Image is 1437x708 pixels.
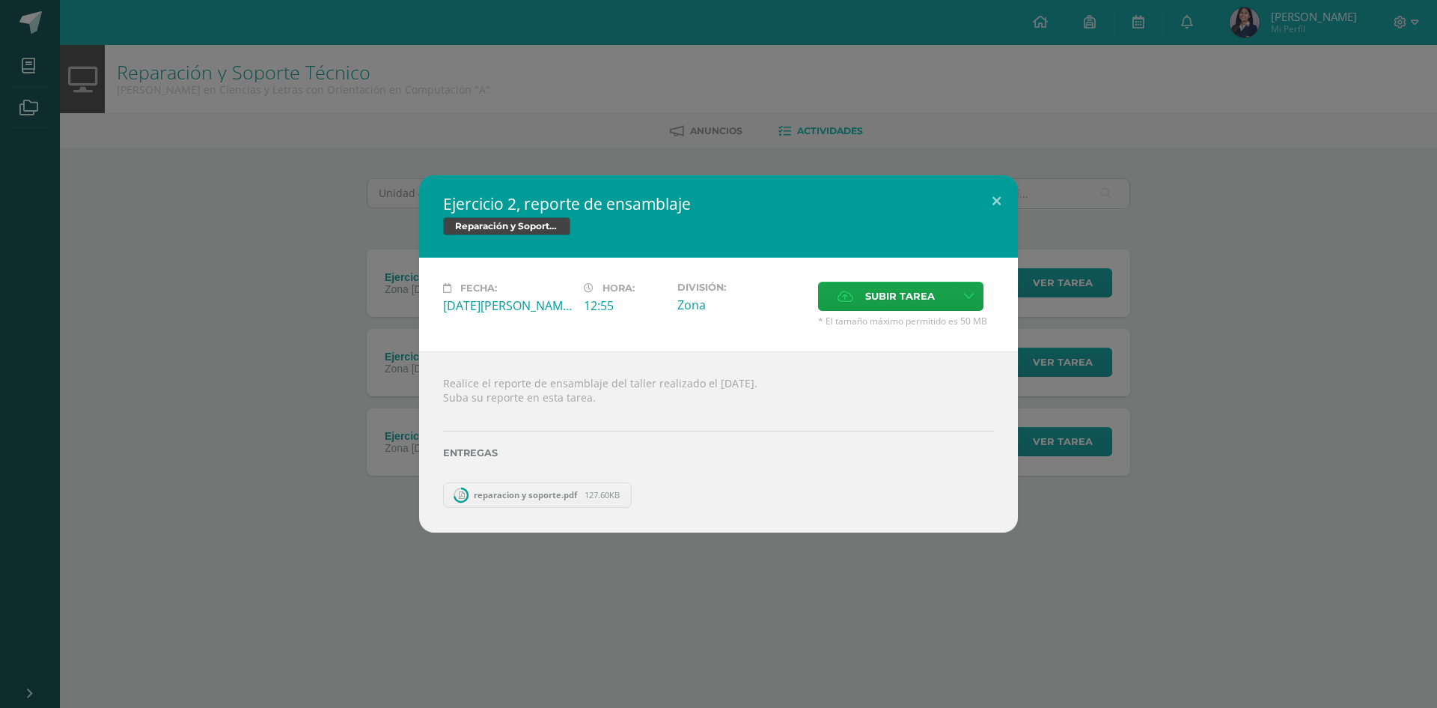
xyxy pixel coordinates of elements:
[818,315,994,327] span: * El tamaño máximo permitido es 50 MB
[677,297,806,313] div: Zona
[443,482,632,508] a: reparacion y soporte.pdf
[677,282,806,293] label: División:
[975,175,1018,226] button: Close (Esc)
[443,297,572,314] div: [DATE][PERSON_NAME]
[443,447,994,459] label: Entregas
[865,282,935,310] span: Subir tarea
[460,282,497,294] span: Fecha:
[443,217,570,235] span: Reparación y Soporte Técnico
[602,282,635,294] span: Hora:
[466,489,585,500] span: reparacion y soporte.pdf
[419,351,1018,532] div: Realice el reporte de ensamblaje del taller realizado el [DATE]. Suba su reporte en esta tarea.
[584,297,665,314] div: 12:55
[585,489,620,500] span: 127.60KB
[443,193,994,214] h2: Ejercicio 2, reporte de ensamblaje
